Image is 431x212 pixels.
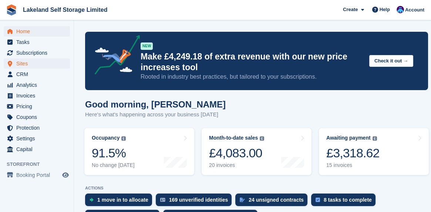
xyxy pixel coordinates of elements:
h1: Good morning, [PERSON_NAME] [85,99,226,109]
div: 1 move in to allocate [97,197,148,203]
span: Invoices [16,90,61,101]
a: menu [4,37,70,47]
a: menu [4,170,70,180]
p: ACTIONS [85,186,428,191]
a: menu [4,133,70,144]
a: Occupancy 91.5% No change [DATE] [84,128,194,175]
a: menu [4,58,70,69]
a: menu [4,112,70,122]
div: No change [DATE] [92,162,135,168]
a: 1 move in to allocate [85,194,156,210]
a: menu [4,101,70,112]
button: Check it out → [369,55,413,67]
div: 169 unverified identities [169,197,228,203]
span: Capital [16,144,61,154]
span: Storefront [7,161,74,168]
div: 15 invoices [326,162,380,168]
img: icon-info-grey-7440780725fd019a000dd9b08b2336e03edf1995a4989e88bcd33f0948082b44.svg [121,136,126,141]
span: Account [405,6,424,14]
div: £4,083.00 [209,146,264,161]
a: menu [4,144,70,154]
div: Month-to-date sales [209,135,258,141]
img: price-adjustments-announcement-icon-8257ccfd72463d97f412b2fc003d46551f7dbcb40ab6d574587a9cd5c0d94... [88,35,140,77]
img: icon-info-grey-7440780725fd019a000dd9b08b2336e03edf1995a4989e88bcd33f0948082b44.svg [373,136,377,141]
span: Subscriptions [16,48,61,58]
div: 91.5% [92,146,135,161]
a: Lakeland Self Storage Limited [20,4,111,16]
span: Coupons [16,112,61,122]
span: Protection [16,123,61,133]
div: £3,318.62 [326,146,380,161]
img: task-75834270c22a3079a89374b754ae025e5fb1db73e45f91037f5363f120a921f8.svg [316,198,320,202]
span: Home [16,26,61,37]
a: menu [4,80,70,90]
div: 20 invoices [209,162,264,168]
div: 8 tasks to complete [324,197,372,203]
div: NEW [141,42,153,50]
a: Month-to-date sales £4,083.00 20 invoices [202,128,312,175]
div: Awaiting payment [326,135,371,141]
a: Preview store [61,171,70,179]
a: menu [4,90,70,101]
span: Create [343,6,358,13]
span: Tasks [16,37,61,47]
a: menu [4,123,70,133]
div: Occupancy [92,135,119,141]
span: Sites [16,58,61,69]
p: Make £4,249.18 of extra revenue with our new price increases tool [141,51,363,73]
span: Pricing [16,101,61,112]
p: Rooted in industry best practices, but tailored to your subscriptions. [141,73,363,81]
img: verify_identity-adf6edd0f0f0b5bbfe63781bf79b02c33cf7c696d77639b501bdc392416b5a36.svg [160,198,165,202]
span: Help [380,6,390,13]
span: Analytics [16,80,61,90]
a: 24 unsigned contracts [235,194,311,210]
a: menu [4,48,70,58]
a: 8 tasks to complete [311,194,379,210]
span: Booking Portal [16,170,61,180]
a: menu [4,69,70,79]
span: CRM [16,69,61,79]
a: Awaiting payment £3,318.62 15 invoices [319,128,429,175]
img: contract_signature_icon-13c848040528278c33f63329250d36e43548de30e8caae1d1a13099fd9432cc5.svg [240,198,245,202]
a: menu [4,26,70,37]
p: Here's what's happening across your business [DATE] [85,110,226,119]
img: move_ins_to_allocate_icon-fdf77a2bb77ea45bf5b3d319d69a93e2d87916cf1d5bf7949dd705db3b84f3ca.svg [90,198,94,202]
img: stora-icon-8386f47178a22dfd0bd8f6a31ec36ba5ce8667c1dd55bd0f319d3a0aa187defe.svg [6,4,17,16]
span: Settings [16,133,61,144]
img: David Dickson [397,6,404,13]
div: 24 unsigned contracts [249,197,304,203]
img: icon-info-grey-7440780725fd019a000dd9b08b2336e03edf1995a4989e88bcd33f0948082b44.svg [260,136,264,141]
a: 169 unverified identities [156,194,236,210]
